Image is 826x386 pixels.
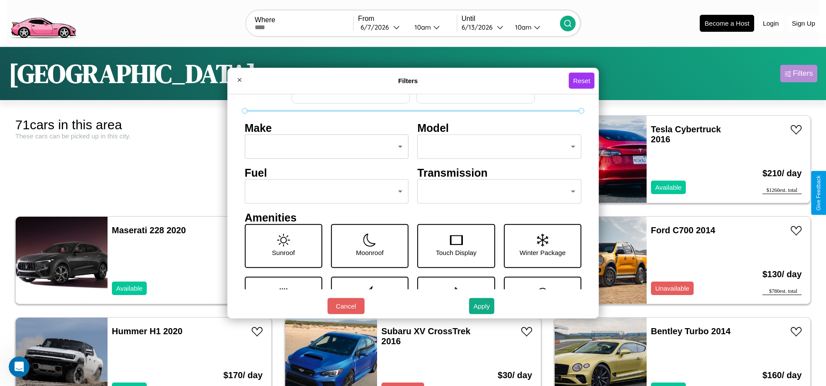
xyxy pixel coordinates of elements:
p: Touch Display [436,246,476,258]
h3: $ 210 / day [762,160,802,187]
h3: $ 130 / day [762,261,802,288]
div: 6 / 13 / 2026 [462,23,497,31]
div: 6 / 7 / 2026 [361,23,393,31]
button: 10am [508,23,560,32]
div: 10am [410,23,433,31]
a: Bentley Turbo 2014 [651,326,731,336]
h4: Make [245,121,409,134]
div: 10am [511,23,534,31]
a: Ford C700 2014 [651,225,715,235]
h4: Transmission [418,166,582,179]
h4: Amenities [245,211,582,224]
div: $ 780 est. total [762,288,802,295]
a: Tesla Cybertruck 2016 [651,124,721,144]
button: Sign Up [788,15,819,31]
button: Login [759,15,783,31]
button: Reset [569,73,594,89]
p: Winter Package [519,246,566,258]
label: Until [462,15,560,23]
div: Filters [793,69,813,78]
div: $ 1260 est. total [762,187,802,194]
div: 71 cars in this area [15,117,272,132]
a: Hummer H1 2020 [112,326,182,336]
label: Where [255,16,353,24]
img: logo [7,4,80,40]
a: Subaru XV CrossTrek 2016 [381,326,471,346]
button: 10am [408,23,457,32]
p: Available [116,282,143,294]
h1: [GEOGRAPHIC_DATA] [9,56,256,91]
button: 6/7/2026 [358,23,407,32]
button: Cancel [327,298,364,314]
p: Unavailable [655,282,689,294]
p: Moonroof [356,246,384,258]
div: Give Feedback [816,175,822,211]
h4: Fuel [245,166,409,179]
button: Apply [469,298,494,314]
a: Maserati 228 2020 [112,225,186,235]
label: From [358,15,456,23]
h4: Filters [247,77,569,84]
p: Available [655,181,682,193]
iframe: Intercom live chat [9,356,30,377]
p: Sunroof [272,246,295,258]
h4: Model [418,121,582,134]
button: Filters [780,65,817,82]
div: These cars can be picked up in this city. [15,132,272,140]
button: Become a Host [700,15,754,32]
